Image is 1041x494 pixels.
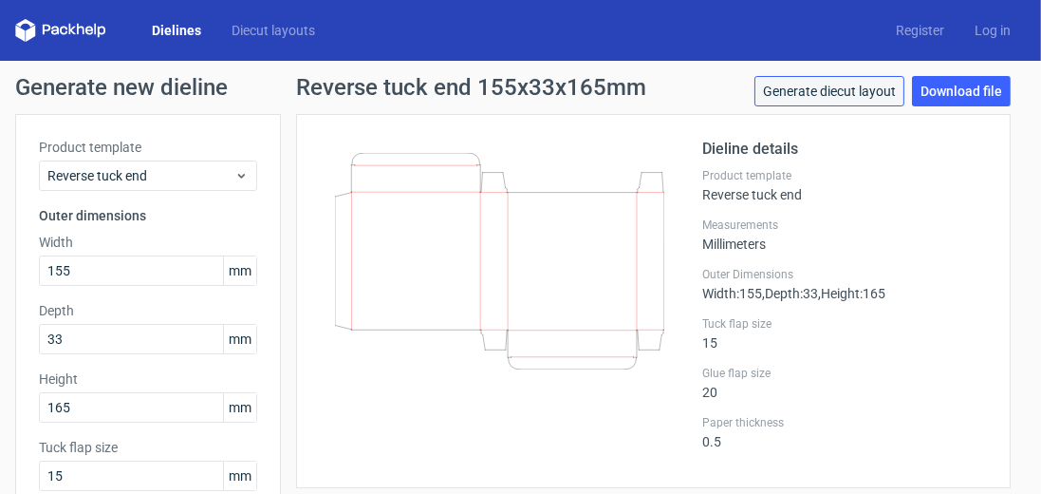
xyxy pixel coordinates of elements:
label: Glue flap size [702,366,987,381]
label: Product template [702,168,987,183]
label: Measurements [702,218,987,233]
div: 0.5 [702,415,987,449]
span: mm [223,462,256,490]
label: Outer Dimensions [702,267,987,282]
a: Download file [912,76,1011,106]
label: Tuck flap size [39,438,257,457]
label: Height [39,370,257,389]
a: Register [881,21,959,40]
span: , Height : 165 [818,286,885,301]
span: mm [223,256,256,285]
div: Reverse tuck end [702,168,987,202]
a: Generate diecut layout [754,76,904,106]
span: Reverse tuck end [47,166,234,185]
a: Diecut layouts [216,21,330,40]
div: 20 [702,366,987,400]
span: mm [223,393,256,422]
h1: Reverse tuck end 155x33x165mm [296,76,646,99]
label: Width [39,233,257,252]
div: 15 [702,316,987,351]
div: Millimeters [702,218,987,252]
span: , Depth : 33 [762,286,818,301]
a: Log in [959,21,1026,40]
h1: Generate new dieline [15,76,1026,99]
label: Product template [39,138,257,157]
h2: Dieline details [702,138,987,161]
span: Width : 155 [702,286,762,301]
a: Dielines [137,21,216,40]
label: Paper thickness [702,415,987,430]
label: Depth [39,301,257,320]
span: mm [223,325,256,353]
label: Tuck flap size [702,316,987,332]
h3: Outer dimensions [39,206,257,225]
